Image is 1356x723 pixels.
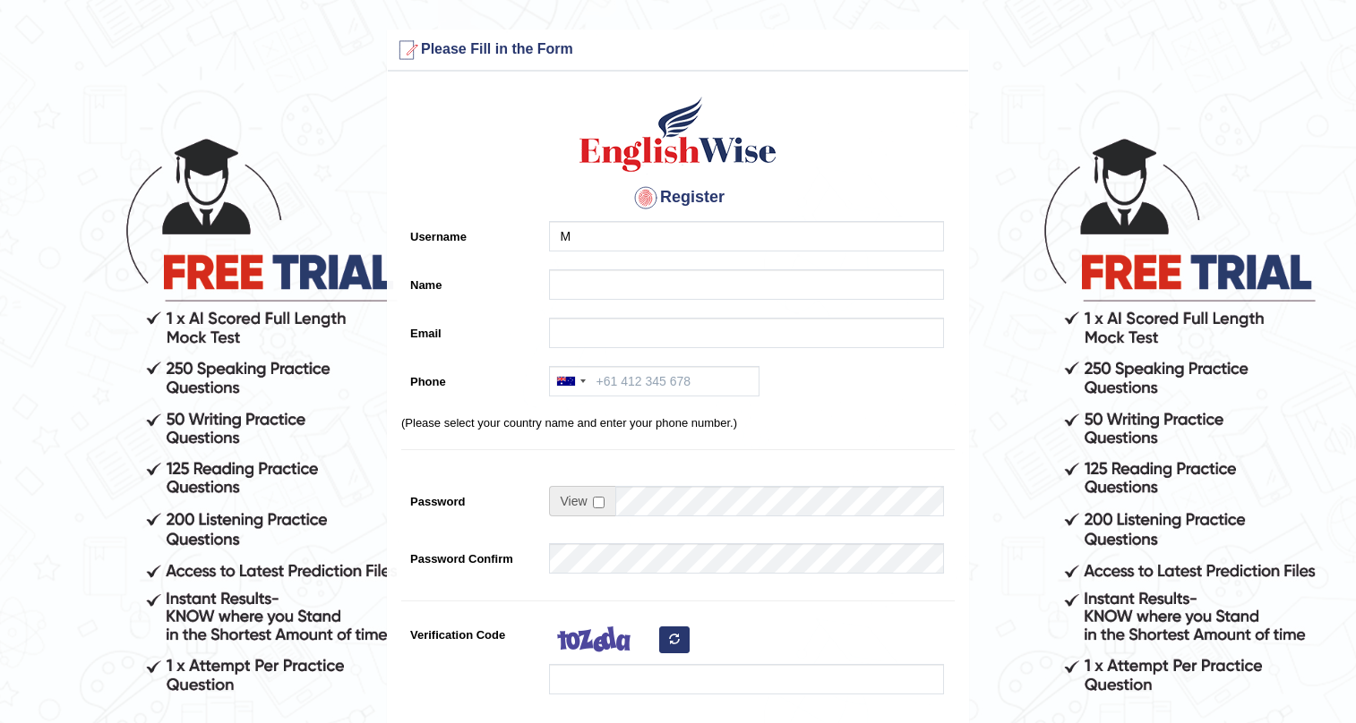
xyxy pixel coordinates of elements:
[401,619,540,643] label: Verification Code
[401,183,955,212] h4: Register
[392,36,964,64] h3: Please Fill in the Form
[401,366,540,390] label: Phone
[593,497,605,508] input: Show/Hide Password
[401,221,540,245] label: Username
[549,366,760,396] input: +61 412 345 678
[401,486,540,510] label: Password
[401,318,540,342] label: Email
[401,543,540,567] label: Password Confirm
[550,367,591,396] div: Australia: +61
[401,269,540,293] label: Name
[401,414,955,431] p: (Please select your country name and enter your phone number.)
[576,94,780,174] img: Logo of English Wise create a new account for intelligent practice with AI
